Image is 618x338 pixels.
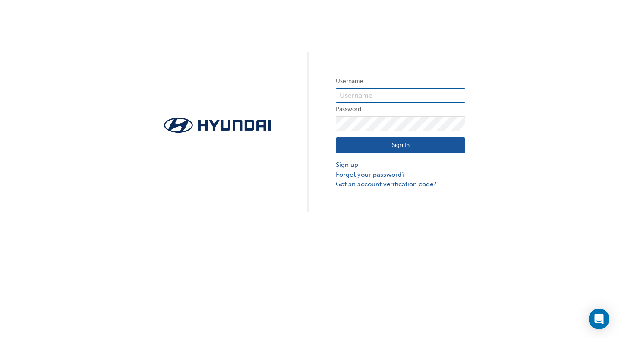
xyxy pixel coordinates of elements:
[336,170,465,180] a: Forgot your password?
[336,104,465,115] label: Password
[336,88,465,103] input: Username
[336,160,465,170] a: Sign up
[336,179,465,189] a: Got an account verification code?
[336,76,465,86] label: Username
[589,309,609,329] div: Open Intercom Messenger
[336,137,465,154] button: Sign In
[153,115,282,135] img: Trak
